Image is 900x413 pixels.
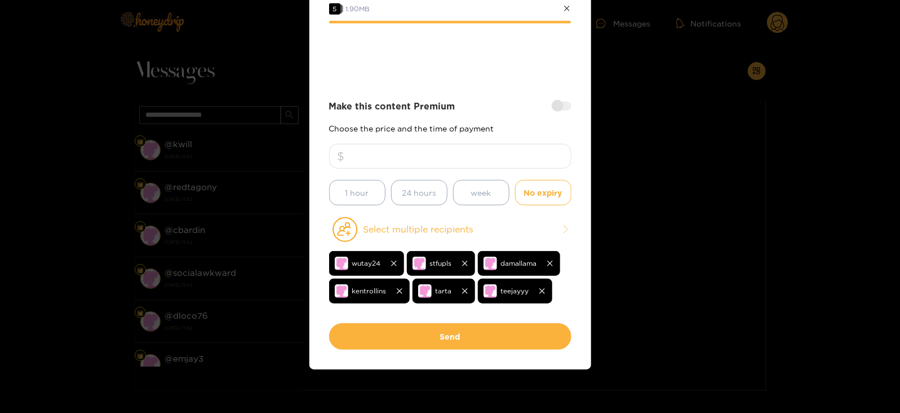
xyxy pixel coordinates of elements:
[484,257,497,270] img: no-avatar.png
[329,180,385,205] button: 1 hour
[329,323,571,350] button: Send
[335,284,348,298] img: no-avatar.png
[391,180,447,205] button: 24 hours
[471,186,491,199] span: week
[329,3,340,15] span: 5
[430,257,452,270] span: stfupls
[453,180,509,205] button: week
[501,284,529,297] span: teejayyy
[335,257,348,270] img: no-avatar.png
[524,186,562,199] span: No expiry
[418,284,432,298] img: no-avatar.png
[352,257,381,270] span: wutay24
[345,186,369,199] span: 1 hour
[329,217,571,243] button: Select multiple recipients
[329,100,455,113] strong: Make this content Premium
[352,284,387,297] span: kentrollins
[402,186,436,199] span: 24 hours
[515,180,571,205] button: No expiry
[484,284,497,298] img: no-avatar.png
[501,257,537,270] span: damallama
[413,257,426,270] img: no-avatar.png
[329,124,571,133] p: Choose the price and the time of payment
[436,284,452,297] span: tarta
[346,5,370,12] span: 1.90 MB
